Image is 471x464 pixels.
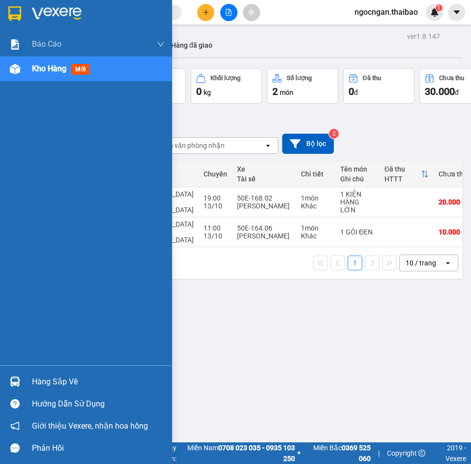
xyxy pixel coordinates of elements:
div: Hướng dẫn sử dụng [32,397,165,411]
button: plus [197,4,214,21]
span: ngocngan.thaibao [347,6,426,18]
img: icon-new-feature [430,8,439,17]
img: solution-icon [10,39,20,50]
span: 2 [272,86,278,97]
span: Báo cáo [32,38,61,50]
span: 0 [196,86,202,97]
div: 50E-168.02 [237,194,291,202]
div: ver 1.8.147 [407,31,440,42]
div: 19:00 [204,194,227,202]
div: Chưa thu [439,75,464,82]
div: Chi tiết [301,170,330,178]
div: 50E-164.06 [237,224,291,232]
button: Số lượng2món [267,68,338,104]
span: | [378,448,380,459]
button: caret-down [448,4,465,21]
strong: 0708 023 035 - 0935 103 250 [218,444,295,463]
span: mới [71,64,89,75]
span: Miền Bắc [303,442,371,464]
img: logo-vxr [8,6,21,21]
button: file-add [220,4,237,21]
div: Số lượng [287,75,312,82]
span: 30.000 [425,86,455,97]
div: Tài xế [237,175,291,183]
div: [PERSON_NAME] [237,232,291,240]
div: Chuyến [204,170,227,178]
svg: open [444,259,452,267]
span: file-add [225,9,232,16]
button: Khối lượng0kg [191,68,262,104]
div: Đã thu [363,75,381,82]
div: Khác [301,232,330,240]
div: Hàng sắp về [32,375,165,389]
span: down [157,40,165,48]
div: HTTT [384,175,421,183]
div: Ghi chú [340,175,375,183]
div: 1 món [301,224,330,232]
span: aim [248,9,255,16]
img: warehouse-icon [10,64,20,74]
div: 13/10 [204,232,227,240]
div: Khác [301,202,330,210]
sup: 1 [436,4,442,11]
span: món [280,88,294,96]
div: Đã thu [384,165,421,173]
div: 13/10 [204,202,227,210]
span: message [10,443,20,453]
button: aim [243,4,260,21]
div: 1 món [301,194,330,202]
span: đ [455,88,459,96]
button: Hàng đã giao [163,33,220,57]
div: 10 / trang [406,258,436,268]
div: Xe [237,165,291,173]
th: Toggle SortBy [380,161,434,187]
div: 11:00 [204,224,227,232]
span: Giới thiệu Vexere, nhận hoa hồng [32,420,148,432]
button: Đã thu0đ [343,68,414,104]
span: 0 [349,86,354,97]
span: kg [204,88,211,96]
div: [PERSON_NAME] [237,202,291,210]
span: Kho hàng [32,64,66,73]
span: notification [10,421,20,431]
button: Bộ lọc [282,134,334,154]
div: Khối lượng [210,75,240,82]
div: 1 KIỆN HÀNG LỚN [340,190,375,214]
span: Miền Nam [179,442,295,464]
span: plus [203,9,209,16]
svg: open [264,142,272,149]
div: Phản hồi [32,441,165,456]
span: question-circle [10,399,20,408]
button: 1 [348,256,362,270]
strong: 0369 525 060 [342,444,371,463]
span: đ [354,88,358,96]
span: ⚪️ [297,451,300,455]
div: Tên món [340,165,375,173]
span: copyright [418,450,425,457]
span: caret-down [452,8,461,17]
div: Chọn văn phòng nhận [157,141,225,150]
span: 1 [437,4,441,11]
div: 1 GÓI ĐEN [340,228,375,236]
sup: 2 [329,129,339,139]
img: warehouse-icon [10,377,20,387]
